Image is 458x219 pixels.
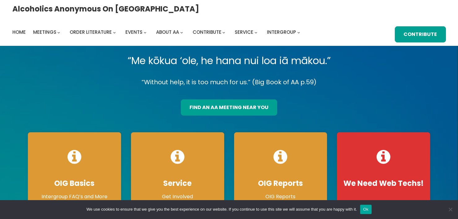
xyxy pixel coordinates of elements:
nav: Intergroup [12,28,302,37]
button: Ok [360,205,372,214]
p: Get Involved [137,193,218,200]
span: No [447,206,453,212]
a: About AA [156,28,179,37]
button: Intergroup submenu [297,31,300,33]
a: Contribute [395,26,446,42]
h4: Service [137,179,218,188]
a: find an aa meeting near you [181,99,277,116]
a: Intergroup [267,28,296,37]
span: We use cookies to ensure that we give you the best experience on our website. If you continue to ... [86,206,357,212]
span: Service [235,29,253,35]
button: Service submenu [255,31,257,33]
button: Contribute submenu [222,31,225,33]
a: Events [125,28,142,37]
a: Alcoholics Anonymous on [GEOGRAPHIC_DATA] [12,2,199,15]
a: Service [235,28,253,37]
button: Events submenu [144,31,146,33]
button: Meetings submenu [57,31,60,33]
h4: We Need Web Techs! [343,179,424,188]
span: Contribute [193,29,221,35]
p: OIG Reports [240,193,321,200]
a: Meetings [33,28,56,37]
h4: OIG Basics [34,179,115,188]
span: Intergroup [267,29,296,35]
p: Intergroup FAQ’s and More [34,193,115,200]
button: Order Literature submenu [113,31,116,33]
a: Home [12,28,26,37]
button: About AA submenu [180,31,183,33]
p: “Without help, it is too much for us.” (Big Book of AA p.59) [23,77,435,88]
span: Order Literature [70,29,112,35]
span: About AA [156,29,179,35]
a: Contribute [193,28,221,37]
span: Meetings [33,29,56,35]
p: “Me kōkua ‘ole, he hana nui loa iā mākou.” [23,52,435,69]
span: Events [125,29,142,35]
span: Home [12,29,26,35]
h4: OIG Reports [240,179,321,188]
